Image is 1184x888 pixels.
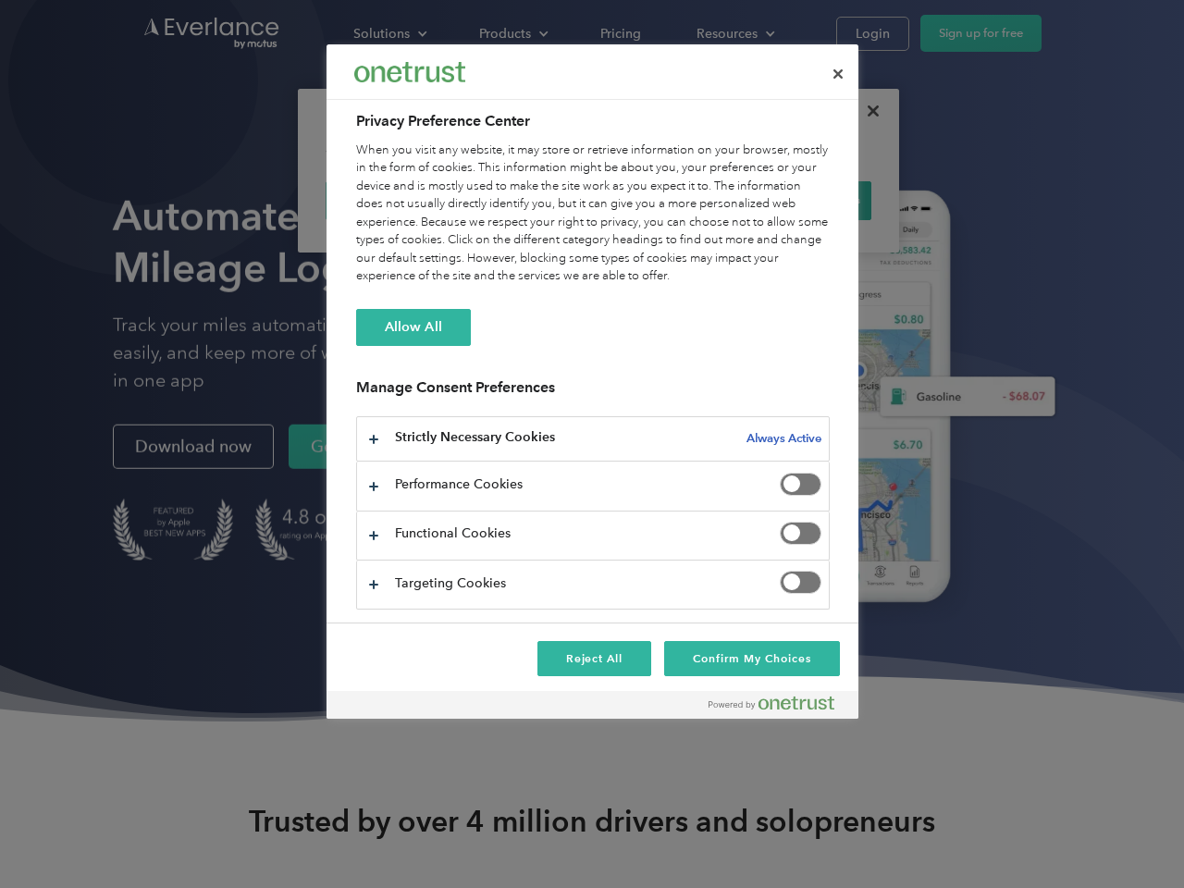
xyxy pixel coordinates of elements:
a: Powered by OneTrust Opens in a new Tab [709,696,849,719]
div: Preference center [327,44,858,719]
button: Reject All [537,641,652,676]
button: Allow All [356,309,471,346]
div: Everlance [354,54,465,91]
img: Powered by OneTrust Opens in a new Tab [709,696,834,710]
img: Everlance [354,62,465,81]
h2: Privacy Preference Center [356,110,830,132]
button: Confirm My Choices [664,641,839,676]
div: When you visit any website, it may store or retrieve information on your browser, mostly in the f... [356,142,830,286]
h3: Manage Consent Preferences [356,378,830,407]
button: Close [818,54,858,94]
div: Privacy Preference Center [327,44,858,719]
